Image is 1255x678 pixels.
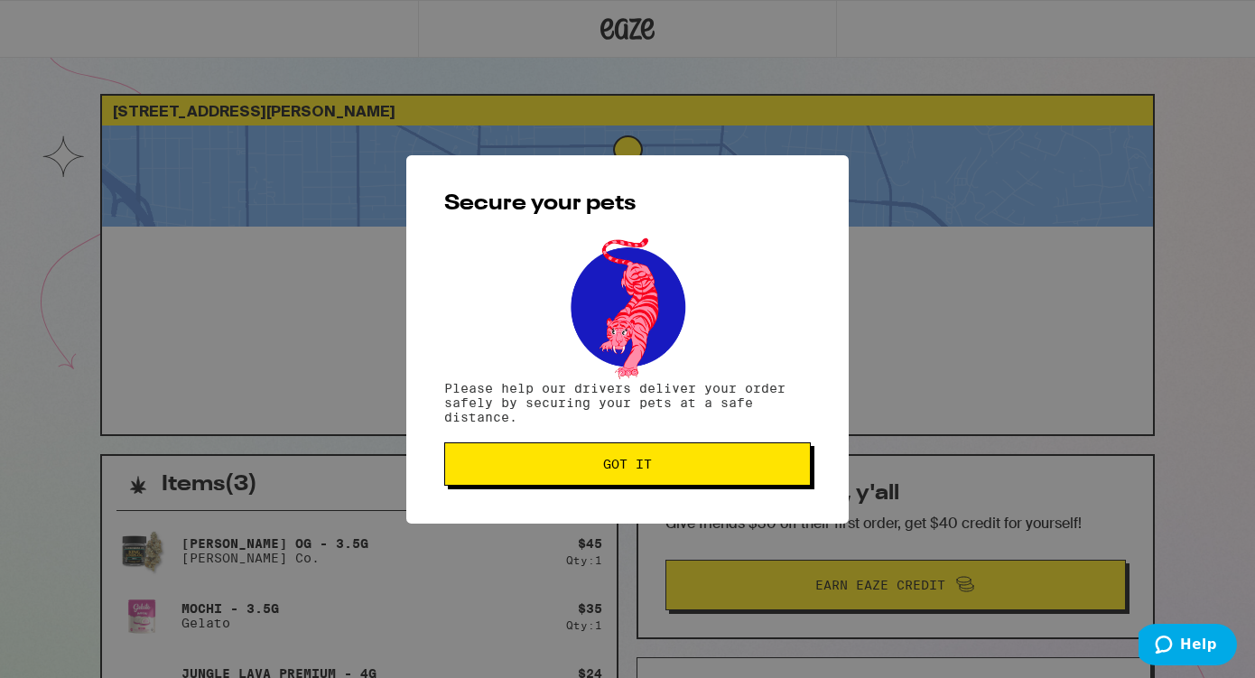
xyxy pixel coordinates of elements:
h2: Secure your pets [444,193,811,215]
p: Please help our drivers deliver your order safely by securing your pets at a safe distance. [444,381,811,424]
span: Got it [603,458,652,470]
iframe: Opens a widget where you can find more information [1139,624,1237,669]
img: pets [553,233,702,381]
button: Got it [444,442,811,486]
